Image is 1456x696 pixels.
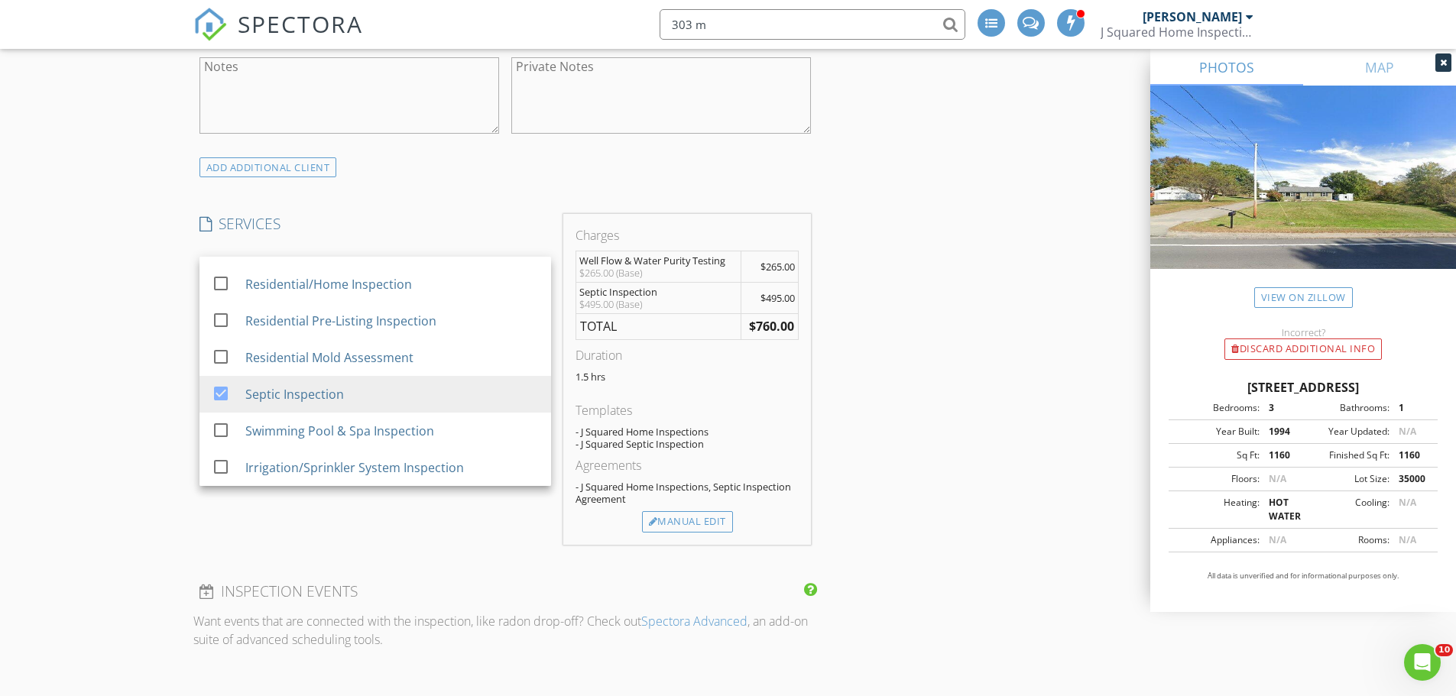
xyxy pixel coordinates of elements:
[199,214,551,234] h4: SERVICES
[1173,448,1260,462] div: Sq Ft:
[1390,472,1433,486] div: 35000
[576,371,799,383] p: 1.5 hrs
[576,313,741,340] td: TOTAL
[1173,401,1260,415] div: Bedrooms:
[760,260,795,274] span: $265.00
[1303,496,1390,523] div: Cooling:
[199,581,812,601] h4: INSPECTION EVENTS
[1173,472,1260,486] div: Floors:
[576,438,799,450] div: - J Squared Septic Inspection
[576,481,799,505] div: - J Squared Home Inspections, Septic Inspection Agreement
[579,298,738,310] div: $495.00 (Base)
[642,511,733,533] div: Manual Edit
[1399,496,1416,509] span: N/A
[579,254,738,267] div: Well Flow & Water Purity Testing
[660,9,965,40] input: Search everything...
[1101,24,1253,40] div: J Squared Home Inspections, LLC
[245,458,463,477] div: Irrigation/Sprinkler System Inspection
[193,612,818,649] p: Want events that are connected with the inspection, like radon drop-off? Check out , an add-on su...
[1399,533,1416,546] span: N/A
[1260,425,1303,439] div: 1994
[1390,401,1433,415] div: 1
[1399,425,1416,438] span: N/A
[1173,425,1260,439] div: Year Built:
[1173,496,1260,523] div: Heating:
[749,318,794,335] strong: $760.00
[1404,644,1441,681] iframe: Intercom live chat
[641,613,747,630] a: Spectora Advanced
[1150,49,1303,86] a: PHOTOS
[245,385,343,403] div: Septic Inspection
[579,267,738,279] div: $265.00 (Base)
[193,8,227,41] img: The Best Home Inspection Software - Spectora
[760,291,795,305] span: $495.00
[199,157,337,178] div: ADD ADDITIONAL client
[1303,448,1390,462] div: Finished Sq Ft:
[1303,401,1390,415] div: Bathrooms:
[245,275,411,293] div: Residential/Home Inspection
[193,21,363,53] a: SPECTORA
[1269,533,1286,546] span: N/A
[1269,472,1286,485] span: N/A
[1169,571,1438,581] p: All data is unverified and for informational purposes only.
[1303,425,1390,439] div: Year Updated:
[1224,338,1382,360] div: Discard Additional info
[1150,86,1456,306] img: streetview
[1260,448,1303,462] div: 1160
[1254,287,1353,308] a: View on Zillow
[238,8,363,40] span: SPECTORA
[1435,644,1453,656] span: 10
[576,346,799,364] div: Duration
[1143,9,1242,24] div: [PERSON_NAME]
[1303,472,1390,486] div: Lot Size:
[1150,326,1456,338] div: Incorrect?
[1173,533,1260,547] div: Appliances:
[245,348,413,367] div: Residential Mold Assessment
[1169,378,1438,397] div: [STREET_ADDRESS]
[1303,533,1390,547] div: Rooms:
[579,286,738,298] div: Septic Inspection
[1260,496,1303,523] div: HOT WATER
[576,426,799,438] div: - J Squared Home Inspections
[1303,49,1456,86] a: MAP
[245,422,433,440] div: Swimming Pool & Spa Inspection
[245,312,436,330] div: Residential Pre-Listing Inspection
[1390,448,1433,462] div: 1160
[576,226,799,244] div: Charges
[576,401,799,419] div: Templates
[576,456,799,474] div: Agreements
[1260,401,1303,415] div: 3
